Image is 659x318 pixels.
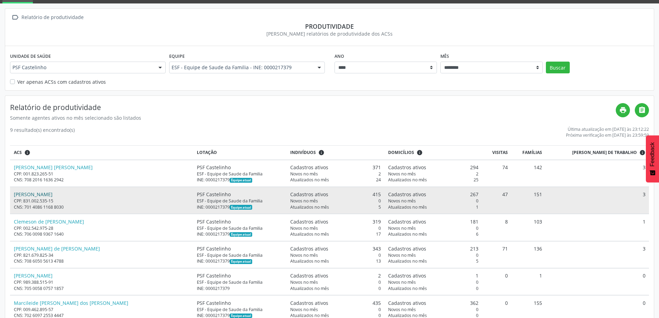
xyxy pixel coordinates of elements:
[638,106,646,114] i: 
[290,177,329,183] span: Atualizados no mês
[197,299,283,307] div: PSF Castelinho
[14,245,100,252] a: [PERSON_NAME] de [PERSON_NAME]
[511,268,546,295] td: 1
[388,171,479,177] div: 2
[290,231,381,237] div: 17
[388,285,427,291] span: Atualizados no mês
[290,218,381,225] div: 319
[388,177,479,183] div: 25
[14,171,190,177] div: CPF: 001.823.265-51
[616,103,630,117] a: print
[290,285,381,291] div: 0
[197,307,283,312] div: ESF - Equipe de Saude da Familia
[14,272,53,279] a: [PERSON_NAME]
[388,191,479,198] div: 267
[388,299,426,307] span: Cadastros ativos
[197,177,283,183] div: INE: 0000217379
[388,279,416,285] span: Novos no mês
[546,187,649,214] td: 3
[388,285,479,291] div: 0
[14,191,53,198] a: [PERSON_NAME]
[14,225,190,231] div: CPF: 002.542.975-28
[388,231,427,237] span: Atualizados no mês
[388,252,479,258] div: 0
[10,30,649,37] div: [PERSON_NAME] relatórios de produtividade dos ACSs
[10,114,616,121] div: Somente agentes ativos no mês selecionado são listados
[290,225,318,231] span: Novos no mês
[546,268,649,295] td: 0
[388,272,426,279] span: Cadastros ativos
[230,178,252,183] span: Esta é a equipe atual deste Agente
[388,307,416,312] span: Novos no mês
[388,258,427,264] span: Atualizados no mês
[482,160,511,187] td: 74
[290,149,316,156] span: Indivíduos
[290,218,328,225] span: Cadastros ativos
[388,245,426,252] span: Cadastros ativos
[14,285,190,291] div: CNS: 705 0058 0757 1857
[335,51,344,62] label: Ano
[546,214,649,241] td: 1
[388,164,426,171] span: Cadastros ativos
[511,160,546,187] td: 142
[388,198,416,204] span: Novos no mês
[388,191,426,198] span: Cadastros ativos
[14,252,190,258] div: CPF: 821.679.825-34
[290,164,328,171] span: Cadastros ativos
[197,285,283,291] div: INE: 0000217379
[388,307,479,312] div: 0
[388,225,416,231] span: Novos no mês
[17,78,106,85] label: Ver apenas ACSs com cadastros ativos
[290,299,328,307] span: Cadastros ativos
[197,171,283,177] div: ESF - Equipe de Saude da Familia
[290,307,318,312] span: Novos no mês
[197,191,283,198] div: PSF Castelinho
[10,51,51,62] label: Unidade de saúde
[290,307,381,312] div: 0
[14,307,190,312] div: CPF: 009.462.895-57
[197,198,283,204] div: ESF - Equipe de Saude da Familia
[10,22,649,30] div: Produtividade
[290,279,318,285] span: Novos no mês
[290,164,381,171] div: 371
[546,160,649,187] td: 3
[230,205,252,210] span: Esta é a equipe atual deste Agente
[511,146,546,160] th: Famílias
[197,225,283,231] div: ESF - Equipe de Saude da Familia
[290,258,381,264] div: 13
[10,12,85,22] a:  Relatório de produtividade
[566,132,649,138] div: Próxima verificação em [DATE] às 23:59:59
[290,225,381,231] div: 0
[197,231,283,237] div: INE: 0000217379
[290,171,381,177] div: 2
[290,231,329,237] span: Atualizados no mês
[290,285,329,291] span: Atualizados no mês
[290,252,381,258] div: 0
[619,106,627,114] i: print
[388,252,416,258] span: Novos no mês
[511,187,546,214] td: 151
[172,64,311,71] span: ESF - Equipe de Saude da Familia - INE: 0000217379
[197,258,283,264] div: INE: 0000217379
[197,164,283,171] div: PSF Castelinho
[649,142,656,166] span: Feedback
[482,214,511,241] td: 8
[14,258,190,264] div: CNS: 708 6050 5613 4788
[24,149,30,156] i: ACSs que estiveram vinculados a uma UBS neste período, mesmo sem produtividade.
[388,231,479,237] div: 6
[388,279,479,285] div: 0
[20,12,85,22] div: Relatório de produtividade
[290,204,329,210] span: Atualizados no mês
[290,245,328,252] span: Cadastros ativos
[14,218,84,225] a: Clemeson de [PERSON_NAME]
[482,187,511,214] td: 47
[290,204,381,210] div: 5
[14,204,190,210] div: CNS: 701 4086 1168 8030
[290,191,328,198] span: Cadastros ativos
[388,171,416,177] span: Novos no mês
[511,241,546,268] td: 136
[14,198,190,204] div: CPF: 831.002.535-15
[290,191,381,198] div: 415
[290,245,381,252] div: 343
[290,279,381,285] div: 0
